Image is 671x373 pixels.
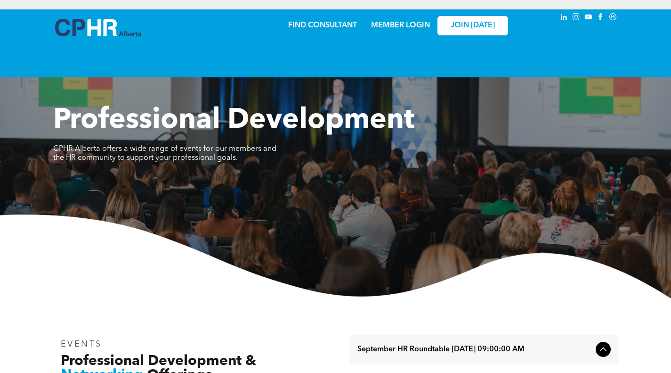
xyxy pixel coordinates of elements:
[61,340,103,348] span: EVENTS
[288,22,357,29] a: FIND CONSULTANT
[583,12,594,25] a: youtube
[61,354,256,368] span: Professional Development &
[451,21,495,30] span: JOIN [DATE]
[559,12,569,25] a: linkedin
[608,12,618,25] a: Social network
[437,16,508,35] a: JOIN [DATE]
[53,145,276,162] span: CPHR Alberta offers a wide range of events for our members and the HR community to support your p...
[371,22,430,29] a: MEMBER LOGIN
[53,107,414,135] span: Professional Development
[357,345,592,354] span: September HR Roundtable [DATE] 09:00:00 AM
[571,12,582,25] a: instagram
[55,19,141,36] img: A blue and white logo for cp alberta
[596,12,606,25] a: facebook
